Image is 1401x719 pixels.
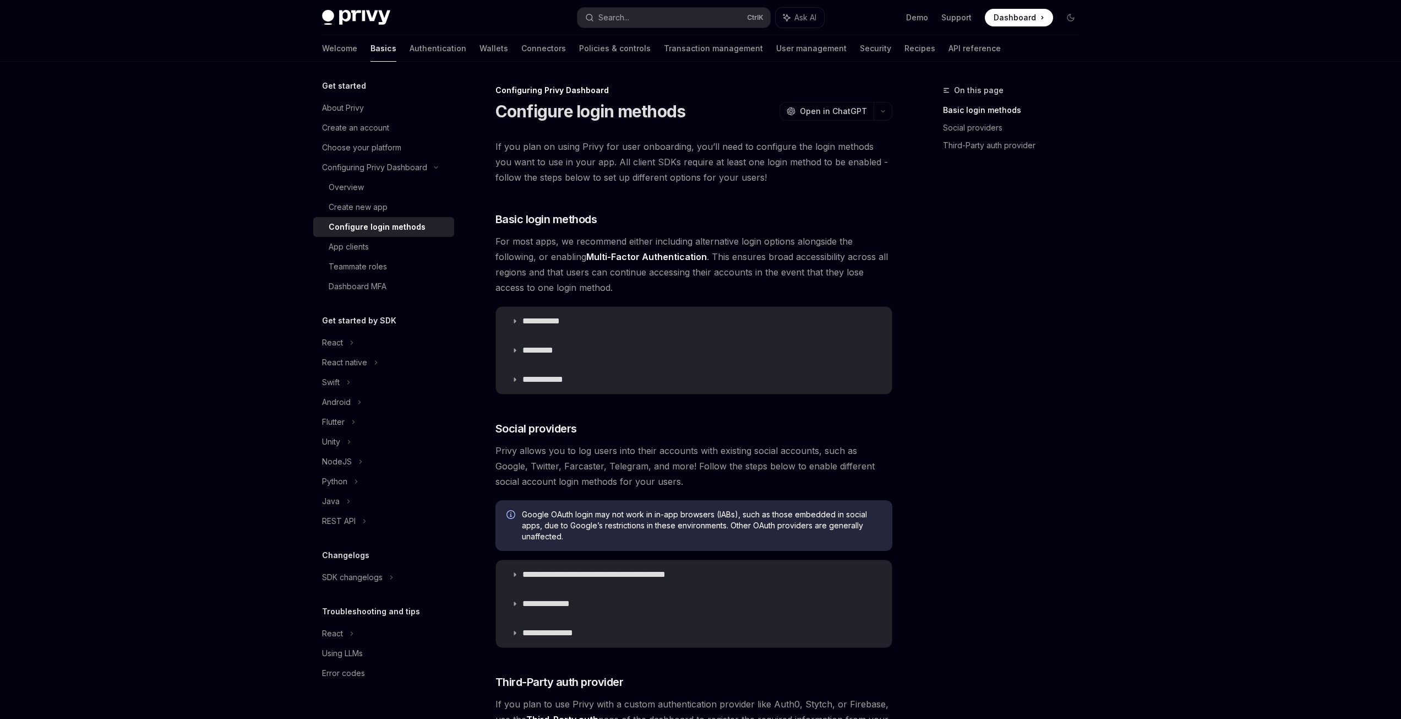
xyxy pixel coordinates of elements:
a: Security [860,35,891,62]
span: Third-Party auth provider [495,674,624,690]
div: NodeJS [322,455,352,468]
h5: Troubleshooting and tips [322,605,420,618]
span: Basic login methods [495,212,597,227]
div: Configuring Privy Dashboard [322,161,427,174]
a: Support [941,12,972,23]
a: Basics [370,35,396,62]
a: Dashboard [985,9,1053,26]
a: About Privy [313,98,454,118]
a: Using LLMs [313,644,454,663]
div: Python [322,475,347,488]
a: Multi-Factor Authentication [586,251,707,263]
span: For most apps, we recommend either including alternative login options alongside the following, o... [495,234,892,295]
div: Unity [322,435,340,448]
div: Swift [322,376,340,389]
span: On this page [954,84,1004,97]
div: React [322,627,343,640]
a: Basic login methods [943,101,1088,119]
div: Configure login methods [329,220,426,234]
a: API reference [948,35,1001,62]
a: Social providers [943,119,1088,137]
a: App clients [313,237,454,257]
a: Teammate roles [313,257,454,277]
div: Create an account [322,121,389,134]
button: Ask AI [776,8,824,28]
a: Welcome [322,35,357,62]
a: Configure login methods [313,217,454,237]
svg: Info [506,510,517,521]
a: Create new app [313,197,454,217]
a: Wallets [479,35,508,62]
h1: Configure login methods [495,101,686,121]
span: Google OAuth login may not work in in-app browsers (IABs), such as those embedded in social apps,... [522,509,881,542]
div: Android [322,396,351,409]
a: Error codes [313,663,454,683]
div: Configuring Privy Dashboard [495,85,892,96]
span: Dashboard [994,12,1036,23]
button: Search...CtrlK [577,8,770,28]
a: Overview [313,177,454,197]
button: Toggle dark mode [1062,9,1080,26]
a: Policies & controls [579,35,651,62]
span: Ctrl K [747,13,764,22]
div: Error codes [322,667,365,680]
a: User management [776,35,847,62]
div: Search... [598,11,629,24]
a: Choose your platform [313,138,454,158]
span: Privy allows you to log users into their accounts with existing social accounts, such as Google, ... [495,443,892,489]
div: Overview [329,181,364,194]
button: Open in ChatGPT [779,102,874,121]
div: Teammate roles [329,260,387,273]
span: Social providers [495,421,577,436]
a: Demo [906,12,928,23]
div: REST API [322,515,356,528]
div: Create new app [329,201,388,214]
div: Using LLMs [322,647,363,660]
div: Dashboard MFA [329,280,386,293]
a: Dashboard MFA [313,277,454,296]
span: If you plan on using Privy for user onboarding, you’ll need to configure the login methods you wa... [495,139,892,185]
div: Java [322,495,340,508]
a: Recipes [904,35,935,62]
div: React native [322,356,367,369]
a: Third-Party auth provider [943,137,1088,154]
a: Create an account [313,118,454,138]
a: Transaction management [664,35,763,62]
div: React [322,336,343,349]
div: Choose your platform [322,141,401,154]
img: dark logo [322,10,390,25]
div: SDK changelogs [322,571,383,584]
a: Connectors [521,35,566,62]
span: Ask AI [794,12,816,23]
div: Flutter [322,415,345,429]
div: About Privy [322,101,364,115]
h5: Get started [322,79,366,93]
span: Open in ChatGPT [800,106,867,117]
a: Authentication [410,35,466,62]
div: App clients [329,240,369,253]
h5: Changelogs [322,549,369,562]
h5: Get started by SDK [322,314,396,327]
